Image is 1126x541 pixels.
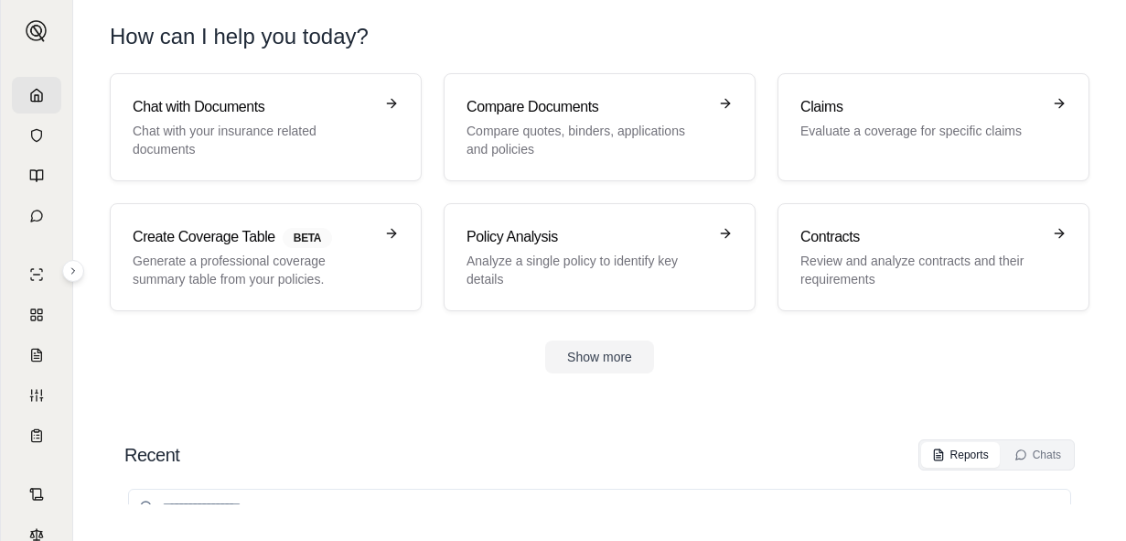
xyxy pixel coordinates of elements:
p: Evaluate a coverage for specific claims [800,122,1041,140]
button: Expand sidebar [62,260,84,282]
h3: Create Coverage Table [133,226,373,248]
p: Chat with your insurance related documents [133,122,373,158]
a: Custom Report [12,377,61,414]
a: Contract Analysis [12,476,61,513]
h2: Recent [124,442,179,468]
button: Expand sidebar [18,13,55,49]
h3: Claims [800,96,1041,118]
a: Policy Comparisons [12,297,61,333]
div: Chats [1014,448,1061,462]
a: Claim Coverage [12,337,61,373]
button: Reports [921,442,1000,468]
button: Chats [1003,442,1072,468]
a: Chat [12,198,61,234]
h3: Policy Analysis [466,226,707,248]
p: Generate a professional coverage summary table from your policies. [133,252,373,288]
h3: Chat with Documents [133,96,373,118]
a: Chat with DocumentsChat with your insurance related documents [110,73,422,181]
a: Single Policy [12,256,61,293]
button: Show more [545,341,654,373]
h3: Contracts [800,226,1041,248]
h3: Compare Documents [466,96,707,118]
a: Policy AnalysisAnalyze a single policy to identify key details [444,203,756,311]
p: Analyze a single policy to identify key details [466,252,707,288]
a: Documents Vault [12,117,61,154]
h1: How can I help you today? [110,22,1089,51]
a: ClaimsEvaluate a coverage for specific claims [777,73,1089,181]
a: Home [12,77,61,114]
span: BETA [283,228,332,248]
p: Review and analyze contracts and their requirements [800,252,1041,288]
a: ContractsReview and analyze contracts and their requirements [777,203,1089,311]
p: Compare quotes, binders, applications and policies [466,122,707,158]
img: Expand sidebar [26,20,48,42]
a: Prompt Library [12,157,61,194]
a: Create Coverage TableBETAGenerate a professional coverage summary table from your policies. [110,203,422,311]
div: Reports [932,448,989,462]
a: Compare DocumentsCompare quotes, binders, applications and policies [444,73,756,181]
a: Coverage Table [12,417,61,454]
